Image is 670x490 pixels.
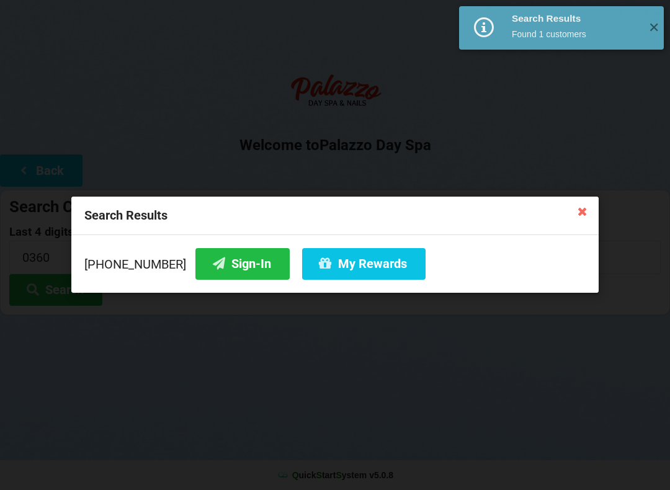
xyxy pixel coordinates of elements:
div: Search Results [71,197,599,235]
div: Search Results [512,12,639,25]
button: My Rewards [302,248,426,280]
div: [PHONE_NUMBER] [84,248,586,280]
button: Sign-In [195,248,290,280]
div: Found 1 customers [512,28,639,40]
